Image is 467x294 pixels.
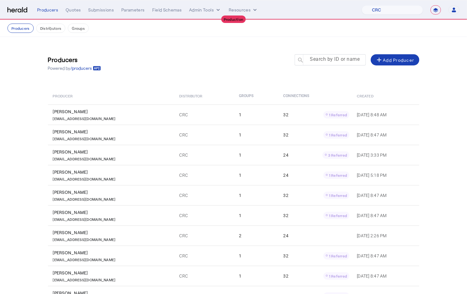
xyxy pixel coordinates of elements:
span: 1 Referred [329,113,347,117]
td: [DATE] 8:47 AM [352,266,419,286]
td: CRC [175,185,234,205]
img: Herald Logo [7,7,27,13]
div: Field Schemas [152,7,182,13]
td: CRC [175,266,234,286]
p: [EMAIL_ADDRESS][DOMAIN_NAME] [53,195,116,202]
td: 1 [234,246,278,266]
span: 3 Referred [328,153,347,157]
td: [DATE] 8:47 AM [352,205,419,225]
td: [DATE] 2:26 PM [352,225,419,246]
p: [EMAIL_ADDRESS][DOMAIN_NAME] [53,175,116,181]
div: 24 [283,151,349,159]
div: [PERSON_NAME] [53,109,172,115]
div: Production [221,16,246,23]
div: 32 [283,111,349,118]
span: 1 Referred [329,213,347,218]
p: [EMAIL_ADDRESS][DOMAIN_NAME] [53,155,116,161]
mat-icon: search [295,57,305,65]
td: [DATE] 5:18 PM [352,165,419,185]
div: 32 [283,272,349,280]
span: 1 Referred [329,173,347,177]
td: [DATE] 8:47 AM [352,246,419,266]
p: [EMAIL_ADDRESS][DOMAIN_NAME] [53,236,116,242]
span: 1 Referred [329,274,347,278]
button: Groups [68,24,89,33]
div: Add Producer [376,56,414,64]
h3: Producers [48,55,101,64]
td: 1 [234,185,278,205]
td: CRC [175,225,234,246]
p: [EMAIL_ADDRESS][DOMAIN_NAME] [53,216,116,222]
div: Producers [37,7,58,13]
div: [PERSON_NAME] [53,129,172,135]
td: [DATE] 8:48 AM [352,105,419,125]
td: 1 [234,165,278,185]
td: CRC [175,125,234,145]
p: [EMAIL_ADDRESS][DOMAIN_NAME] [53,276,116,282]
div: [PERSON_NAME] [53,189,172,195]
th: Created [352,87,419,105]
div: Parameters [121,7,145,13]
th: Groups [234,87,278,105]
div: 24 [283,171,349,179]
td: CRC [175,205,234,225]
th: Distributor [175,87,234,105]
mat-icon: add [376,56,383,64]
td: CRC [175,165,234,185]
mat-label: Search by ID or name [310,56,360,62]
span: 1 Referred [329,193,347,198]
button: Distributors [36,24,66,33]
div: 32 [283,131,349,139]
th: Connections [278,87,352,105]
td: 1 [234,145,278,165]
td: CRC [175,105,234,125]
div: 32 [283,212,349,219]
td: [DATE] 3:33 PM [352,145,419,165]
td: CRC [175,246,234,266]
div: 32 [283,252,349,260]
div: Submissions [88,7,114,13]
button: Producers [7,24,34,33]
button: Add Producer [371,54,419,65]
th: Producer [48,87,175,105]
p: [EMAIL_ADDRESS][DOMAIN_NAME] [53,256,116,262]
p: [EMAIL_ADDRESS][DOMAIN_NAME] [53,115,116,121]
div: 24 [283,233,349,239]
td: 2 [234,225,278,246]
td: 1 [234,266,278,286]
div: Quotes [66,7,81,13]
td: [DATE] 8:47 AM [352,185,419,205]
div: 32 [283,192,349,199]
div: [PERSON_NAME] [53,209,172,216]
div: [PERSON_NAME] [53,270,172,276]
div: [PERSON_NAME] [53,250,172,256]
button: Resources dropdown menu [229,7,258,13]
td: 1 [234,205,278,225]
p: [EMAIL_ADDRESS][DOMAIN_NAME] [53,135,116,141]
div: [PERSON_NAME] [53,169,172,175]
span: 1 Referred [329,133,347,137]
div: [PERSON_NAME] [53,229,172,236]
td: CRC [175,145,234,165]
span: 1 Referred [329,254,347,258]
div: [PERSON_NAME] [53,149,172,155]
p: Powered by [48,65,101,71]
td: 1 [234,125,278,145]
td: [DATE] 8:47 AM [352,125,419,145]
a: /producers [71,65,101,71]
button: internal dropdown menu [189,7,221,13]
td: 1 [234,105,278,125]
